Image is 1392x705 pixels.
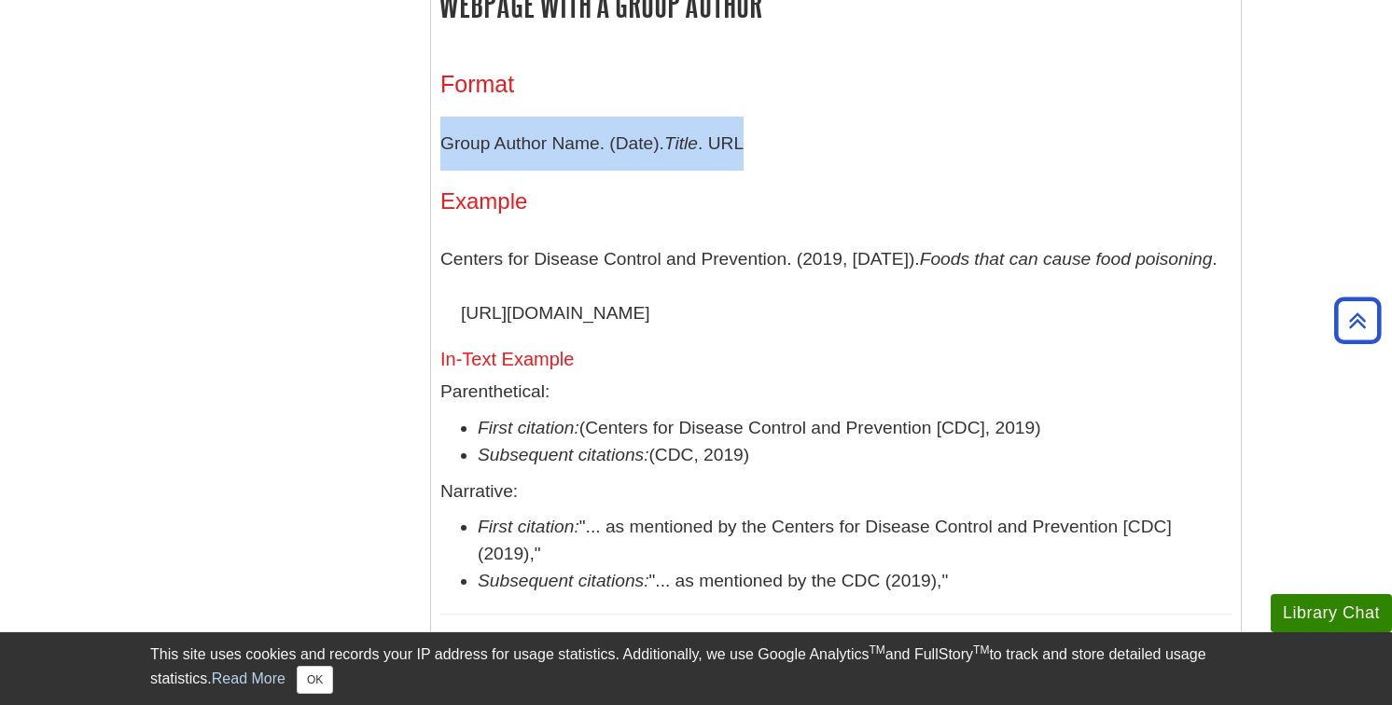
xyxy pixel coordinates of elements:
sup: TM [973,643,989,657]
i: Title [664,133,698,153]
button: Library Chat [1271,594,1392,632]
h5: In-Text Example [440,349,1232,369]
li: "... as mentioned by the Centers for Disease Control and Prevention [CDC] (2019)," [478,514,1232,568]
a: Back to Top [1328,308,1387,333]
em: Subsequent citations: [478,571,648,590]
div: This site uses cookies and records your IP address for usage statistics. Additionally, we use Goo... [150,643,1242,694]
em: Subsequent citations: [478,445,648,464]
li: (Centers for Disease Control and Prevention [CDC], 2019) [478,415,1232,442]
i: Foods that can cause food poisoning [920,249,1213,269]
p: Centers for Disease Control and Prevention. (2019, [DATE]). . [URL][DOMAIN_NAME] [440,232,1232,339]
button: Close [297,666,333,694]
p: Narrative: [440,478,1232,505]
em: First citation: [478,418,579,437]
em: First citation: [478,517,579,536]
a: Read More [212,670,285,686]
p: Group Author Name. (Date). . URL [440,117,1232,171]
h3: Format [440,71,1232,98]
p: Parenthetical: [440,379,1232,406]
li: "... as mentioned by the CDC (2019)," [478,568,1232,595]
sup: TM [869,643,884,657]
li: (CDC, 2019) [478,442,1232,469]
h4: Example [440,189,1232,214]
